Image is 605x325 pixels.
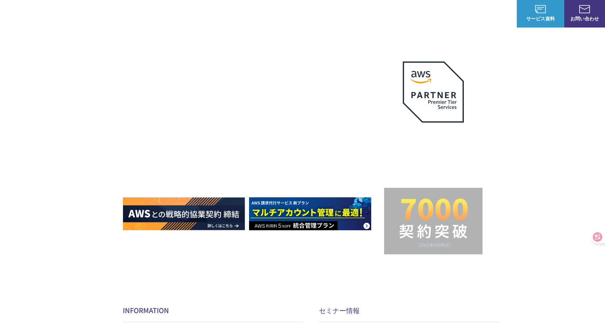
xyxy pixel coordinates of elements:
[491,10,510,17] a: ログイン
[452,10,477,17] p: ナレッジ
[517,15,564,22] span: サービス資料
[351,10,405,17] p: 業種別ソリューション
[398,198,469,248] img: 契約件数
[10,5,127,22] a: AWS総合支援サービス C-Chorus NHN テコラスAWS総合支援サービス
[395,131,472,157] p: 最上位プレミアティア サービスパートナー
[123,75,384,105] p: AWSの導入からコスト削減、 構成・運用の最適化からデータ活用まで 規模や業種業態を問わない マネージドサービスで
[403,61,464,123] img: AWSプレミアティアサービスパートナー
[564,15,605,22] span: お問い合わせ
[319,305,499,315] h2: セミナー情報
[535,5,546,13] img: AWS総合支援サービス C-Chorus サービス資料
[579,5,590,13] img: お問い合わせ
[123,112,384,177] h1: AWS ジャーニーの 成功を実現
[123,197,245,230] img: AWSとの戦略的協業契約 締結
[249,197,371,230] img: AWS請求代行サービス 統合管理プラン
[282,10,298,17] p: 強み
[419,10,438,17] a: 導入事例
[123,305,303,315] h2: INFORMATION
[78,6,127,21] span: NHN テコラス AWS総合支援サービス
[312,10,338,17] p: サービス
[426,131,441,141] em: AWS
